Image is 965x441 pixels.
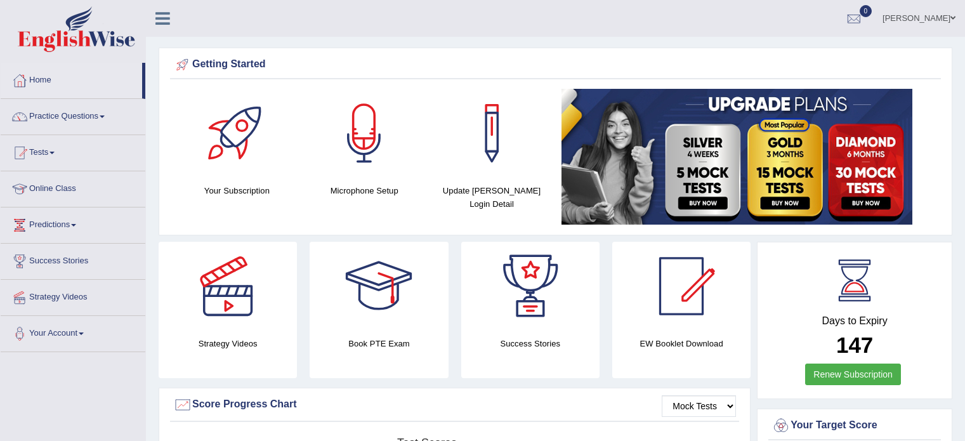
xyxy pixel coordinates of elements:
a: Practice Questions [1,99,145,131]
img: small5.jpg [561,89,912,225]
div: Score Progress Chart [173,395,736,414]
h4: Microphone Setup [307,184,422,197]
a: Strategy Videos [1,280,145,312]
b: 147 [836,332,873,357]
h4: Update [PERSON_NAME] Login Detail [435,184,549,211]
a: Success Stories [1,244,145,275]
h4: Success Stories [461,337,600,350]
a: Tests [1,135,145,167]
a: Home [1,63,142,95]
h4: Book PTE Exam [310,337,448,350]
h4: EW Booklet Download [612,337,751,350]
span: 0 [860,5,872,17]
a: Your Account [1,316,145,348]
a: Predictions [1,207,145,239]
a: Online Class [1,171,145,203]
h4: Your Subscription [180,184,294,197]
a: Renew Subscription [805,364,901,385]
h4: Days to Expiry [771,315,938,327]
div: Getting Started [173,55,938,74]
h4: Strategy Videos [159,337,297,350]
div: Your Target Score [771,416,938,435]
